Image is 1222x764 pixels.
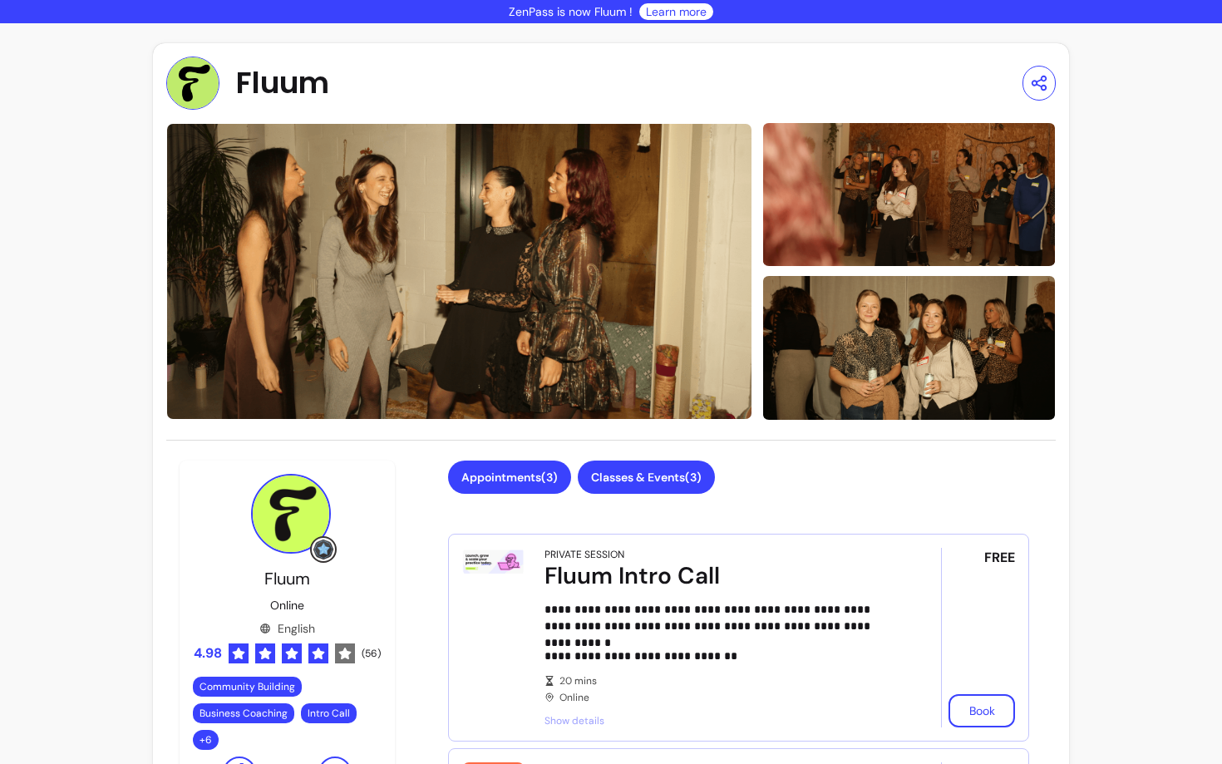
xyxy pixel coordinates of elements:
[646,3,707,20] a: Learn more
[264,568,310,589] span: Fluum
[166,123,753,420] img: image-0
[200,680,295,693] span: Community Building
[559,674,894,688] span: 20 mins
[509,3,633,20] p: ZenPass is now Fluum !
[578,461,715,494] button: Classes & Events(3)
[251,474,331,554] img: Provider image
[194,643,222,663] span: 4.98
[313,540,333,559] img: Grow
[462,548,525,576] img: Fluum Intro Call
[984,548,1015,568] span: FREE
[544,561,894,591] div: Fluum Intro Call
[308,707,350,720] span: Intro Call
[544,548,624,561] div: Private Session
[362,647,381,660] span: ( 56 )
[200,707,288,720] span: Business Coaching
[236,67,329,100] span: Fluum
[259,620,315,637] div: English
[544,714,894,727] span: Show details
[448,461,571,494] button: Appointments(3)
[762,274,1056,421] img: image-2
[949,694,1015,727] button: Book
[762,121,1056,269] img: image-1
[166,57,219,110] img: Provider image
[270,597,304,614] p: Online
[196,733,215,747] span: + 6
[544,674,894,704] div: Online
